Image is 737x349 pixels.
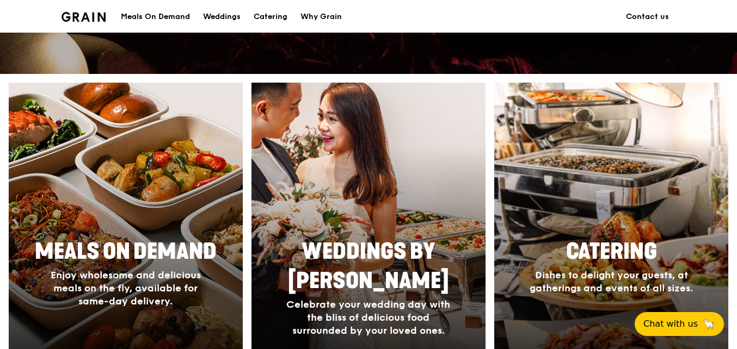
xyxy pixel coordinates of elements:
[35,239,217,265] span: Meals On Demand
[566,239,657,265] span: Catering
[254,1,287,33] div: Catering
[62,12,106,22] img: Grain
[300,1,342,33] div: Why Grain
[294,1,348,33] a: Why Grain
[643,317,698,331] span: Chat with us
[51,269,201,307] span: Enjoy wholesome and delicious meals on the fly, available for same-day delivery.
[196,1,247,33] a: Weddings
[619,1,675,33] a: Contact us
[286,298,450,336] span: Celebrate your wedding day with the bliss of delicious food surrounded by your loved ones.
[247,1,294,33] a: Catering
[288,239,449,294] span: Weddings by [PERSON_NAME]
[635,312,724,336] button: Chat with us🦙
[530,269,693,294] span: Dishes to delight your guests, at gatherings and events of all sizes.
[203,1,241,33] div: Weddings
[121,1,190,33] div: Meals On Demand
[702,317,715,331] span: 🦙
